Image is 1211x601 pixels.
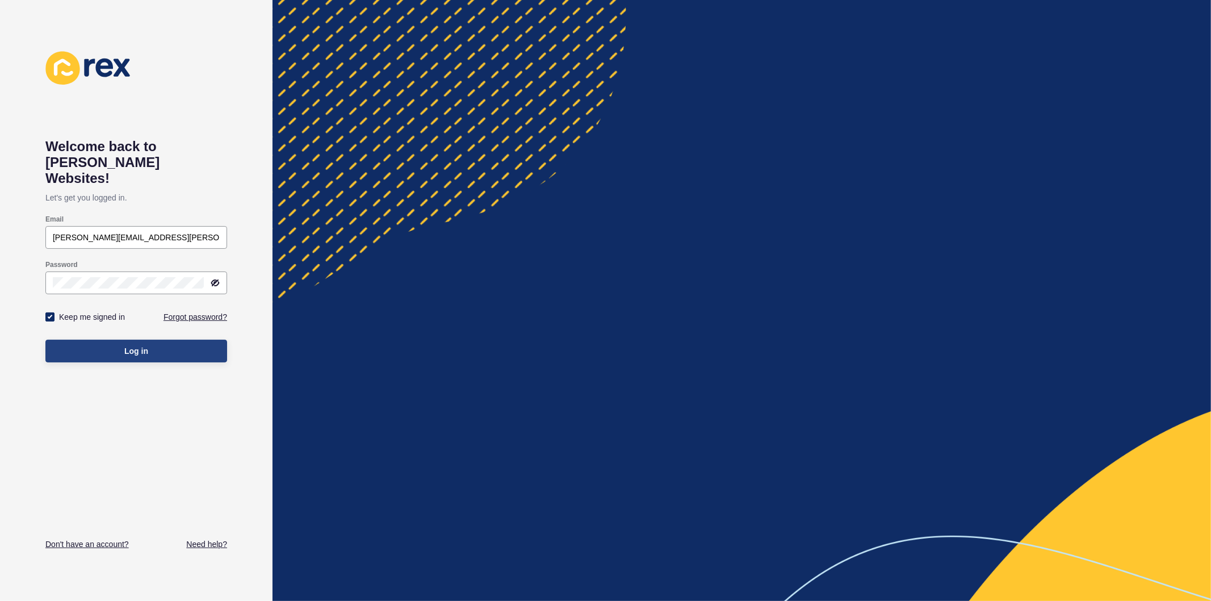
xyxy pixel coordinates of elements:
h1: Welcome back to [PERSON_NAME] Websites! [45,139,227,186]
button: Log in [45,340,227,362]
label: Keep me signed in [59,311,125,323]
a: Need help? [186,539,227,550]
a: Forgot password? [164,311,227,323]
span: Log in [124,345,148,357]
p: Let's get you logged in. [45,186,227,209]
a: Don't have an account? [45,539,129,550]
input: e.g. name@company.com [53,232,220,243]
label: Email [45,215,64,224]
label: Password [45,260,78,269]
